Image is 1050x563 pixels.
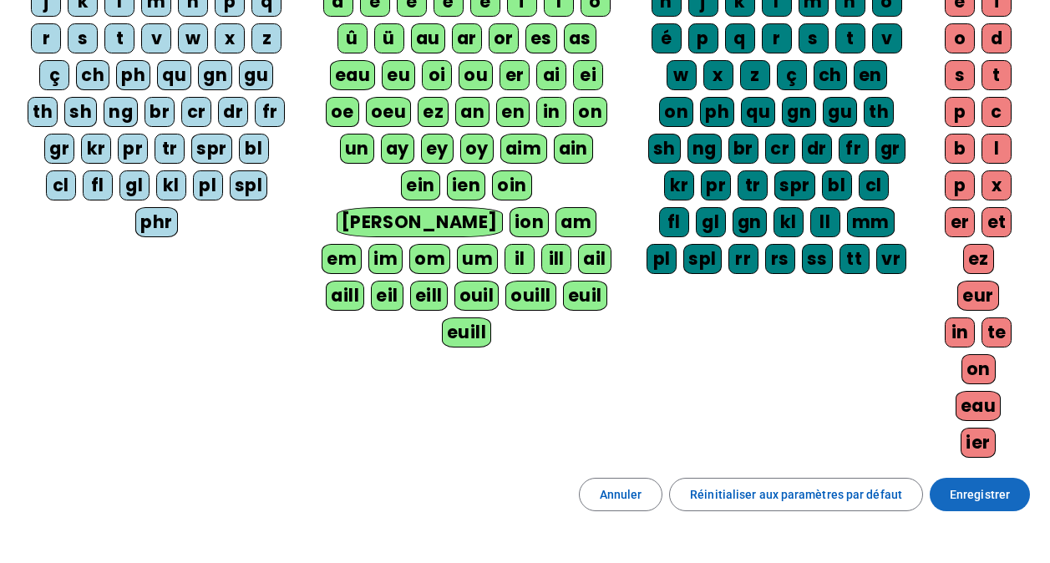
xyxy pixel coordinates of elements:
div: ion [510,207,550,237]
div: er [500,60,530,90]
div: ph [700,97,734,127]
div: dr [802,134,832,164]
div: vr [876,244,906,274]
div: eau [956,391,1002,421]
div: oe [326,97,359,127]
div: p [945,170,975,200]
div: aim [500,134,547,164]
div: eu [382,60,415,90]
div: es [525,23,557,53]
div: t [835,23,865,53]
div: gu [823,97,857,127]
div: on [573,97,607,127]
div: c [982,97,1012,127]
div: ch [814,60,847,90]
div: s [945,60,975,90]
div: in [536,97,566,127]
div: phr [135,207,178,237]
div: dr [218,97,248,127]
div: um [457,244,498,274]
div: as [564,23,596,53]
div: on [659,97,693,127]
div: x [703,60,733,90]
div: bl [822,170,852,200]
div: rs [765,244,795,274]
div: ç [39,60,69,90]
span: Annuler [600,484,642,505]
div: an [455,97,489,127]
div: qu [157,60,191,90]
div: gl [696,207,726,237]
div: gn [733,207,767,237]
div: pr [701,170,731,200]
div: ss [802,244,833,274]
div: ç [777,60,807,90]
div: ien [447,170,486,200]
div: w [667,60,697,90]
div: br [728,134,758,164]
div: fr [839,134,869,164]
div: ain [554,134,594,164]
div: ay [381,134,414,164]
div: spr [774,170,815,200]
div: spl [230,170,268,200]
div: fr [255,97,285,127]
div: au [411,23,445,53]
div: il [505,244,535,274]
div: ng [687,134,722,164]
div: s [68,23,98,53]
div: om [409,244,450,274]
div: em [322,244,362,274]
div: oeu [366,97,412,127]
div: r [762,23,792,53]
div: z [251,23,282,53]
div: cl [859,170,889,200]
div: gn [198,60,232,90]
span: Réinitialiser aux paramètres par défaut [690,484,902,505]
div: ll [810,207,840,237]
div: gn [782,97,816,127]
div: v [141,23,171,53]
div: ouill [505,281,555,311]
div: pl [193,170,223,200]
div: [PERSON_NAME] [337,207,503,237]
div: mm [847,207,895,237]
button: Annuler [579,478,663,511]
div: sh [648,134,681,164]
div: v [872,23,902,53]
div: b [945,134,975,164]
div: eau [330,60,376,90]
div: th [28,97,58,127]
div: gr [875,134,905,164]
div: p [688,23,718,53]
div: oin [492,170,532,200]
div: t [982,60,1012,90]
div: in [945,317,975,347]
div: im [368,244,403,274]
div: kl [156,170,186,200]
div: ei [573,60,603,90]
div: or [489,23,519,53]
div: tt [839,244,870,274]
div: û [337,23,368,53]
div: ch [76,60,109,90]
div: tr [738,170,768,200]
div: ouil [454,281,500,311]
div: kr [664,170,694,200]
div: en [496,97,530,127]
button: Enregistrer [930,478,1030,511]
div: d [982,23,1012,53]
div: euill [442,317,491,347]
div: ey [421,134,454,164]
div: oi [422,60,452,90]
div: ein [401,170,440,200]
div: cr [181,97,211,127]
div: sh [64,97,97,127]
div: th [864,97,894,127]
div: oy [460,134,494,164]
div: cl [46,170,76,200]
div: aill [326,281,364,311]
div: pr [118,134,148,164]
div: ng [104,97,138,127]
div: p [945,97,975,127]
